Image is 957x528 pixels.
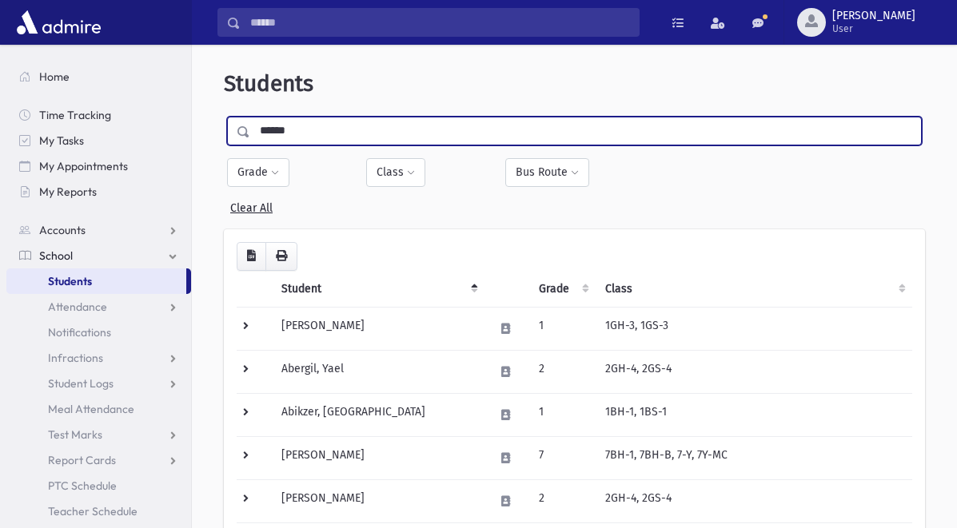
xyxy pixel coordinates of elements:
button: CSV [237,242,266,271]
a: Accounts [6,217,191,243]
a: School [6,243,191,268]
span: School [39,248,73,263]
span: My Reports [39,185,97,199]
span: Attendance [48,300,107,314]
button: Grade [227,158,289,187]
td: 1GH-3, 1GS-3 [596,307,912,350]
img: AdmirePro [13,6,105,38]
button: Print [265,242,297,271]
th: Class: activate to sort column ascending [596,271,912,308]
button: Bus Route [505,158,589,187]
td: Abergil, Yael [272,350,485,393]
a: Student Logs [6,371,191,396]
td: [PERSON_NAME] [272,436,485,479]
td: 1BH-1, 1BS-1 [596,393,912,436]
span: Teacher Schedule [48,504,138,518]
span: Student Logs [48,376,114,391]
a: Report Cards [6,447,191,473]
span: Report Cards [48,453,116,467]
span: Meal Attendance [48,402,134,416]
a: Time Tracking [6,102,191,128]
td: 7BH-1, 7BH-B, 7-Y, 7Y-MC [596,436,912,479]
a: My Reports [6,179,191,204]
a: Students [6,268,186,294]
a: PTC Schedule [6,473,191,498]
td: Abikzer, [GEOGRAPHIC_DATA] [272,393,485,436]
td: 2GH-4, 2GS-4 [596,479,912,522]
span: PTC Schedule [48,478,117,493]
span: Notifications [48,325,111,339]
td: 2GH-4, 2GS-4 [596,350,912,393]
span: Test Marks [48,427,102,442]
td: 2 [529,350,596,393]
input: Search [241,8,639,37]
button: Class [366,158,425,187]
a: Infractions [6,345,191,371]
span: Students [48,274,92,288]
span: Accounts [39,223,86,237]
span: Students [224,70,313,97]
td: [PERSON_NAME] [272,307,485,350]
span: [PERSON_NAME] [832,10,915,22]
td: 7 [529,436,596,479]
a: Clear All [230,195,273,215]
a: Teacher Schedule [6,498,191,524]
span: Infractions [48,351,103,365]
span: Time Tracking [39,108,111,122]
td: 1 [529,393,596,436]
td: 2 [529,479,596,522]
a: My Tasks [6,128,191,153]
th: Grade: activate to sort column ascending [529,271,596,308]
span: User [832,22,915,35]
a: Notifications [6,320,191,345]
a: Test Marks [6,422,191,447]
span: My Appointments [39,159,128,173]
a: My Appointments [6,153,191,179]
a: Meal Attendance [6,396,191,422]
td: 1 [529,307,596,350]
th: Student: activate to sort column descending [272,271,485,308]
span: My Tasks [39,133,84,148]
a: Attendance [6,294,191,320]
span: Home [39,69,70,84]
a: Home [6,64,191,89]
td: [PERSON_NAME] [272,479,485,522]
